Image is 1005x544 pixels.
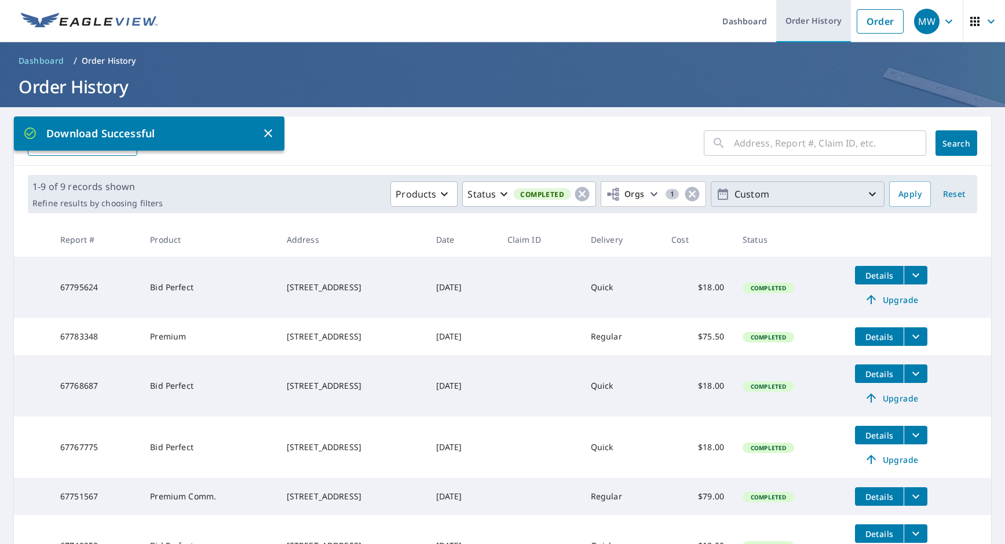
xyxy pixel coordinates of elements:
li: / [74,54,77,68]
td: Regular [582,318,662,355]
span: Completed [744,284,793,292]
span: Completed [744,444,793,452]
div: [STREET_ADDRESS] [287,441,418,453]
button: detailsBtn-67748252 [855,524,904,543]
span: Details [862,528,897,539]
p: Download Successful [23,126,261,141]
span: Dashboard [19,55,64,67]
span: Details [862,430,897,441]
td: Regular [582,478,662,515]
span: Completed [744,333,793,341]
td: Bid Perfect [141,417,277,478]
img: EV Logo [21,13,158,30]
td: 67751567 [51,478,141,515]
td: Bid Perfect [141,257,277,318]
td: Premium Comm. [141,478,277,515]
th: Product [141,222,277,257]
button: Apply [889,181,931,207]
td: $18.00 [662,355,733,417]
div: [STREET_ADDRESS] [287,380,418,392]
p: Status [467,187,496,201]
p: Refine results by choosing filters [32,198,163,209]
button: detailsBtn-67768687 [855,364,904,383]
td: [DATE] [427,417,498,478]
td: $79.00 [662,478,733,515]
span: 1 [666,190,679,198]
input: Address, Report #, Claim ID, etc. [734,127,926,159]
button: filesDropdownBtn-67751567 [904,487,927,506]
th: Date [427,222,498,257]
span: Completed [744,382,793,390]
th: Status [733,222,846,257]
button: Orgs1 [601,181,706,207]
th: Delivery [582,222,662,257]
td: Premium [141,318,277,355]
button: detailsBtn-67751567 [855,487,904,506]
div: [STREET_ADDRESS] [287,282,418,293]
button: filesDropdownBtn-67768687 [904,364,927,383]
button: Custom [711,181,885,207]
a: Upgrade [855,450,927,469]
span: Details [862,368,897,379]
td: 67768687 [51,355,141,417]
th: Cost [662,222,733,257]
button: filesDropdownBtn-67795624 [904,266,927,284]
td: [DATE] [427,318,498,355]
td: $75.50 [662,318,733,355]
p: Products [396,187,436,201]
button: filesDropdownBtn-67783348 [904,327,927,346]
td: $18.00 [662,417,733,478]
p: 1-9 of 9 records shown [32,180,163,193]
span: Orgs [606,187,645,202]
a: Dashboard [14,52,69,70]
span: Search [945,138,968,149]
div: MW [914,9,940,34]
td: [DATE] [427,355,498,417]
th: Claim ID [498,222,582,257]
td: 67783348 [51,318,141,355]
span: Upgrade [862,293,920,306]
button: detailsBtn-67795624 [855,266,904,284]
span: Upgrade [862,452,920,466]
th: Address [277,222,427,257]
button: StatusCompleted [462,181,596,207]
button: filesDropdownBtn-67767775 [904,426,927,444]
span: Completed [744,493,793,501]
th: Report # [51,222,141,257]
span: Details [862,491,897,502]
span: Completed [513,188,571,200]
span: Reset [940,187,968,202]
p: Custom [730,184,865,205]
td: [DATE] [427,478,498,515]
td: $18.00 [662,257,733,318]
button: Reset [935,181,973,207]
td: Quick [582,257,662,318]
button: Products [390,181,458,207]
span: Details [862,270,897,281]
button: Search [935,130,977,156]
button: detailsBtn-67783348 [855,327,904,346]
h1: Order History [14,75,991,98]
a: Upgrade [855,389,927,407]
button: filesDropdownBtn-67748252 [904,524,927,543]
p: Order History [82,55,136,67]
td: [DATE] [427,257,498,318]
td: 67767775 [51,417,141,478]
a: Upgrade [855,290,927,309]
span: Upgrade [862,391,920,405]
td: Bid Perfect [141,355,277,417]
div: [STREET_ADDRESS] [287,491,418,502]
td: Quick [582,355,662,417]
span: Details [862,331,897,342]
span: Apply [898,187,922,202]
td: 67795624 [51,257,141,318]
td: Quick [582,417,662,478]
a: Order [857,9,904,34]
div: [STREET_ADDRESS] [287,331,418,342]
button: detailsBtn-67767775 [855,426,904,444]
nav: breadcrumb [14,52,991,70]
